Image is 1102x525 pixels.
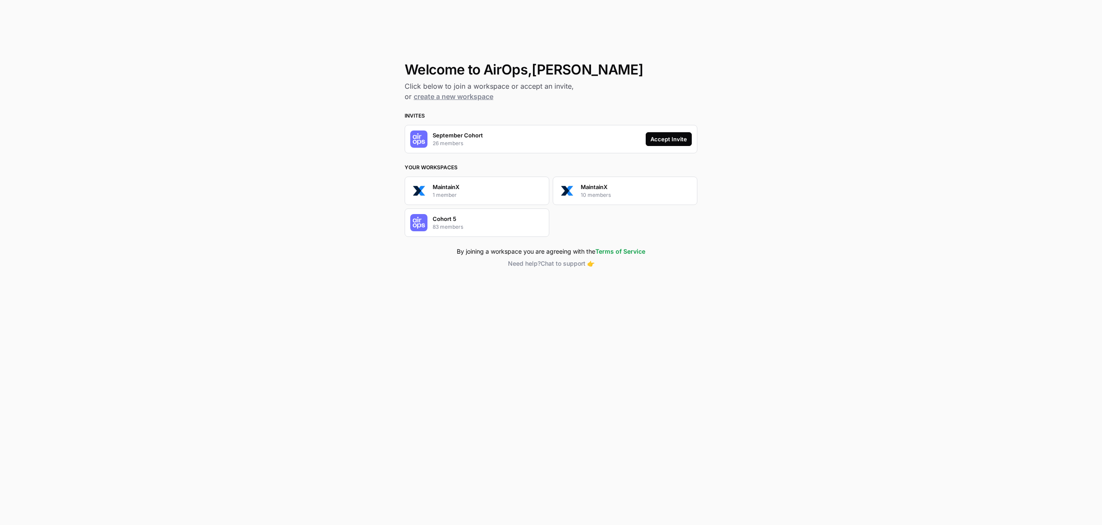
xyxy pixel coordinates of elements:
[433,223,463,231] p: 83 members
[553,177,697,205] button: Company LogoMaintainX10 members
[433,214,456,223] p: Cohort 5
[646,132,692,146] button: Accept Invite
[433,140,463,147] p: 26 members
[414,92,493,101] a: create a new workspace
[410,214,427,231] img: Company Logo
[558,182,576,199] img: Company Logo
[405,208,549,237] button: Company LogoCohort 583 members
[581,191,611,199] p: 10 members
[433,183,459,191] p: MaintainX
[508,260,541,267] span: Need help?
[410,130,427,148] img: Company Logo
[433,191,457,199] p: 1 member
[410,182,427,199] img: Company Logo
[405,62,697,78] h1: Welcome to AirOps, [PERSON_NAME]
[405,164,697,171] h3: Your Workspaces
[433,131,483,140] p: September Cohort
[405,112,697,120] h3: Invites
[650,135,687,143] div: Accept Invite
[405,177,549,205] button: Company LogoMaintainX1 member
[405,259,697,268] button: Need help?Chat to support 👉
[405,247,697,256] div: By joining a workspace you are agreeing with the
[541,260,594,267] span: Chat to support 👉
[581,183,607,191] p: MaintainX
[595,248,645,255] a: Terms of Service
[405,81,697,102] h2: Click below to join a workspace or accept an invite, or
